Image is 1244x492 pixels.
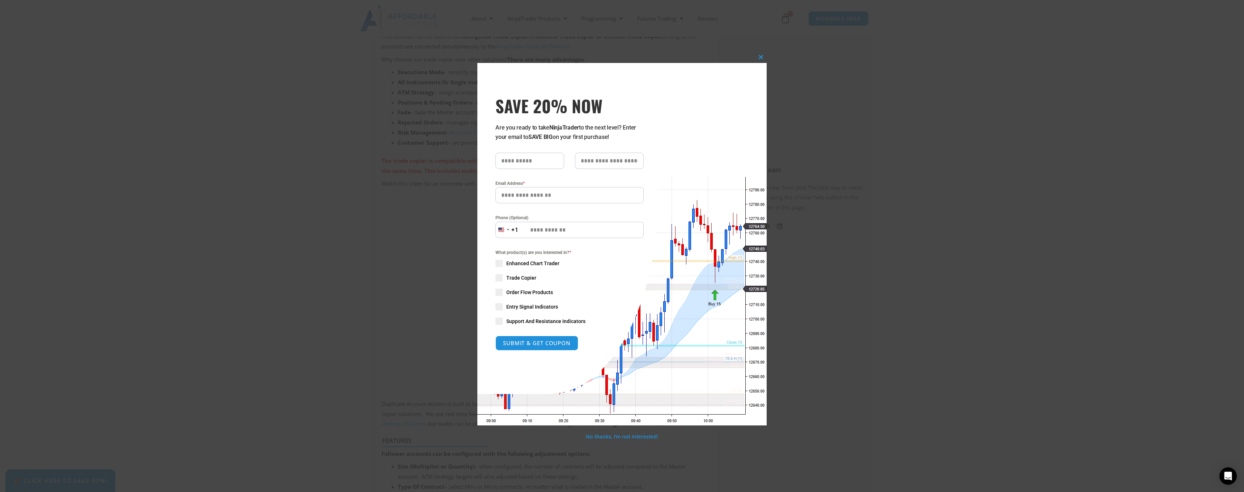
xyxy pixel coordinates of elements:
strong: SAVE BIG [528,133,553,140]
button: SUBMIT & GET COUPON [495,336,578,351]
span: Order Flow Products [506,289,553,296]
label: Email Address [495,180,644,187]
span: Enhanced Chart Trader [506,260,559,267]
div: +1 [511,225,519,235]
label: Enhanced Chart Trader [495,260,644,267]
span: Entry Signal Indicators [506,303,558,310]
label: Trade Copier [495,274,644,281]
div: Open Intercom Messenger [1219,467,1237,485]
label: Support And Resistance Indicators [495,318,644,325]
label: Entry Signal Indicators [495,303,644,310]
span: SAVE 20% NOW [495,96,644,116]
span: Support And Resistance Indicators [506,318,585,325]
span: What product(s) are you interested in? [495,249,644,256]
label: Order Flow Products [495,289,644,296]
a: No thanks, I’m not interested! [586,433,658,440]
button: Selected country [495,222,519,238]
span: Trade Copier [506,274,536,281]
label: Phone (Optional) [495,214,644,221]
p: Are you ready to take to the next level? Enter your email to on your first purchase! [495,123,644,142]
strong: NinjaTrader [549,124,579,131]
